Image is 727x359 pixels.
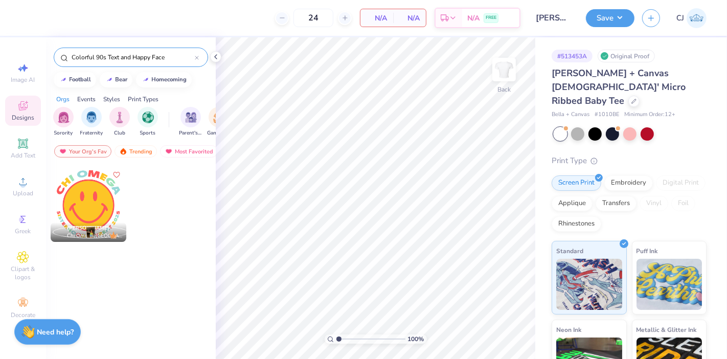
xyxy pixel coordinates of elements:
input: – – [293,9,333,27]
span: Image AI [11,76,35,84]
span: FREE [486,14,496,21]
div: Orgs [56,95,70,104]
div: # 513453A [552,50,593,62]
div: Back [497,85,511,94]
span: Bella + Canvas [552,110,589,119]
span: 100 % [408,334,424,344]
span: Add Text [11,151,35,160]
div: Transfers [596,196,637,211]
input: Untitled Design [528,8,578,28]
span: Club [114,129,125,137]
img: Back [494,59,514,80]
div: homecoming [152,77,187,82]
button: filter button [138,107,158,137]
div: Events [77,95,96,104]
span: [PERSON_NAME] + Canvas [DEMOGRAPHIC_DATA]' Micro Ribbed Baby Tee [552,67,686,107]
span: Minimum Order: 12 + [624,110,675,119]
div: Styles [103,95,120,104]
button: football [54,72,96,87]
div: bear [116,77,128,82]
button: Save [586,9,634,27]
img: trend_line.gif [142,77,150,83]
span: Neon Ink [556,324,581,335]
span: Clipart & logos [5,265,41,281]
button: filter button [179,107,202,137]
div: Original Proof [598,50,655,62]
img: trend_line.gif [59,77,67,83]
span: Upload [13,189,33,197]
span: Metallic & Glitter Ink [637,324,697,335]
button: filter button [207,107,231,137]
span: N/A [367,13,387,24]
div: filter for Club [109,107,130,137]
span: [PERSON_NAME] [67,225,109,232]
span: Designs [12,114,34,122]
div: Applique [552,196,593,211]
span: Sports [140,129,156,137]
img: Fraternity Image [86,111,97,123]
div: Vinyl [640,196,668,211]
div: Print Type [552,155,707,167]
div: filter for Game Day [207,107,231,137]
div: filter for Sports [138,107,158,137]
div: filter for Fraternity [80,107,103,137]
img: most_fav.gif [59,148,67,155]
img: Game Day Image [213,111,225,123]
img: Club Image [114,111,125,123]
img: Parent's Weekend Image [185,111,197,123]
button: filter button [80,107,103,137]
div: Embroidery [604,175,653,191]
div: football [70,77,92,82]
span: Game Day [207,129,231,137]
a: CJ [676,8,707,28]
span: Decorate [11,311,35,319]
div: Screen Print [552,175,601,191]
img: Sports Image [142,111,154,123]
div: Foil [671,196,695,211]
input: Try "Alpha" [71,52,195,62]
img: trending.gif [119,148,127,155]
div: Rhinestones [552,216,601,232]
div: Print Types [128,95,158,104]
img: Carljude Jashper Liwanag [687,8,707,28]
span: Standard [556,245,583,256]
span: Puff Ink [637,245,658,256]
span: # 1010BE [595,110,619,119]
span: N/A [467,13,480,24]
span: Greek [15,227,31,235]
span: CJ [676,12,684,24]
button: homecoming [136,72,192,87]
div: Most Favorited [160,145,218,158]
img: Standard [556,259,622,310]
button: filter button [109,107,130,137]
img: trend_line.gif [105,77,113,83]
span: Sorority [54,129,73,137]
button: bear [100,72,132,87]
img: most_fav.gif [165,148,173,155]
div: Digital Print [656,175,706,191]
span: Chi Omega, [GEOGRAPHIC_DATA][US_STATE] [67,232,122,240]
span: Fraternity [80,129,103,137]
span: Parent's Weekend [179,129,202,137]
div: filter for Parent's Weekend [179,107,202,137]
img: Sorority Image [58,111,70,123]
div: Trending [115,145,157,158]
button: Like [110,169,123,181]
div: Your Org's Fav [54,145,111,158]
img: Puff Ink [637,259,702,310]
div: filter for Sorority [53,107,74,137]
button: filter button [53,107,74,137]
strong: Need help? [37,327,74,337]
span: N/A [399,13,420,24]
